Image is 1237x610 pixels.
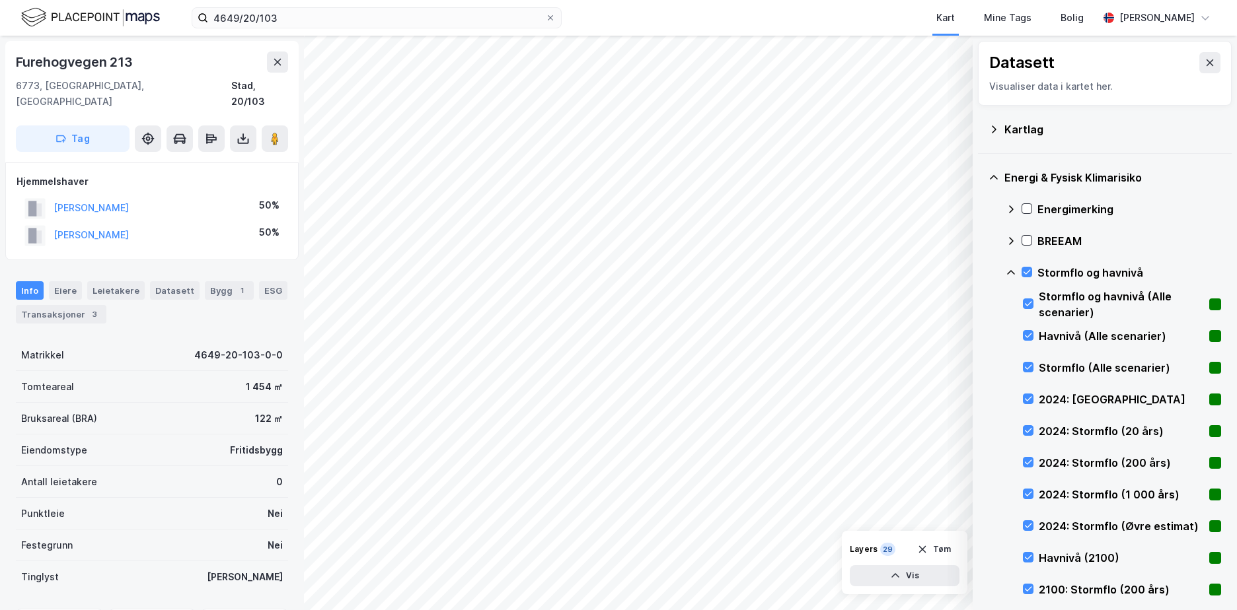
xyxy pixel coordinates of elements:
[16,281,44,300] div: Info
[259,197,280,213] div: 50%
[276,474,283,490] div: 0
[49,281,82,300] div: Eiere
[231,78,288,110] div: Stad, 20/103
[150,281,200,300] div: Datasett
[1039,582,1204,597] div: 2100: Stormflo (200 års)
[208,8,545,28] input: Søk på adresse, matrikkel, gårdeiere, leietakere eller personer
[230,442,283,458] div: Fritidsbygg
[850,565,959,586] button: Vis
[205,281,254,300] div: Bygg
[21,6,160,29] img: logo.f888ab2527a4732fd821a326f86c7f29.svg
[16,78,231,110] div: 6773, [GEOGRAPHIC_DATA], [GEOGRAPHIC_DATA]
[1039,391,1204,407] div: 2024: [GEOGRAPHIC_DATA]
[989,52,1055,73] div: Datasett
[17,174,287,189] div: Hjemmelshaver
[1061,10,1084,26] div: Bolig
[21,411,97,426] div: Bruksareal (BRA)
[88,308,101,321] div: 3
[936,10,955,26] div: Kart
[1037,265,1221,281] div: Stormflo og havnivå
[16,305,106,323] div: Transaksjoner
[21,442,87,458] div: Eiendomstype
[1037,201,1221,217] div: Energimerking
[246,379,283,395] div: 1 454 ㎡
[268,506,283,522] div: Nei
[909,539,959,560] button: Tøm
[989,79,1220,94] div: Visualiser data i kartet her.
[21,474,97,490] div: Antall leietakere
[1039,328,1204,344] div: Havnivå (Alle scenarier)
[984,10,1031,26] div: Mine Tags
[880,543,895,556] div: 29
[259,281,287,300] div: ESG
[16,125,130,152] button: Tag
[259,224,280,240] div: 50%
[87,281,145,300] div: Leietakere
[21,347,64,363] div: Matrikkel
[21,506,65,522] div: Punktleie
[1039,455,1204,471] div: 2024: Stormflo (200 års)
[1119,10,1195,26] div: [PERSON_NAME]
[194,347,283,363] div: 4649-20-103-0-0
[850,544,878,555] div: Layers
[21,379,74,395] div: Tomteareal
[1039,550,1204,566] div: Havnivå (2100)
[1039,423,1204,439] div: 2024: Stormflo (20 års)
[235,284,248,297] div: 1
[1004,170,1221,186] div: Energi & Fysisk Klimarisiko
[1039,360,1204,376] div: Stormflo (Alle scenarier)
[21,537,73,553] div: Festegrunn
[1039,487,1204,502] div: 2024: Stormflo (1 000 års)
[1039,518,1204,534] div: 2024: Stormflo (Øvre estimat)
[1171,547,1237,610] iframe: Chat Widget
[16,51,135,73] div: Furehogvegen 213
[207,569,283,585] div: [PERSON_NAME]
[1037,233,1221,249] div: BREEAM
[1004,121,1221,137] div: Kartlag
[21,569,59,585] div: Tinglyst
[255,411,283,426] div: 122 ㎡
[268,537,283,553] div: Nei
[1039,288,1204,320] div: Stormflo og havnivå (Alle scenarier)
